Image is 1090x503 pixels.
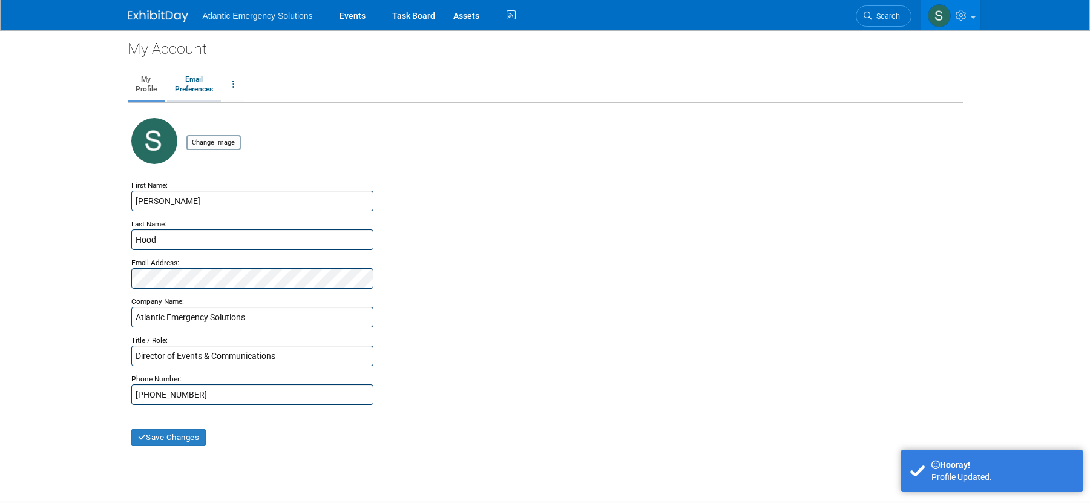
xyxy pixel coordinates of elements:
button: Save Changes [131,429,206,446]
small: Phone Number: [131,375,182,383]
a: MyProfile [128,70,165,100]
img: S.jpg [131,118,177,164]
div: Hooray! [931,459,1074,471]
a: Search [856,5,911,27]
small: Title / Role: [131,336,168,344]
div: My Account [128,30,963,59]
a: EmailPreferences [167,70,221,100]
div: Profile Updated. [931,471,1074,483]
small: Company Name: [131,297,184,306]
img: Stephanie Hood [928,4,951,27]
small: Email Address: [131,258,179,267]
img: ExhibitDay [128,10,188,22]
small: First Name: [131,181,168,189]
small: Last Name: [131,220,166,228]
span: Search [872,12,900,21]
span: Atlantic Emergency Solutions [203,11,313,21]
